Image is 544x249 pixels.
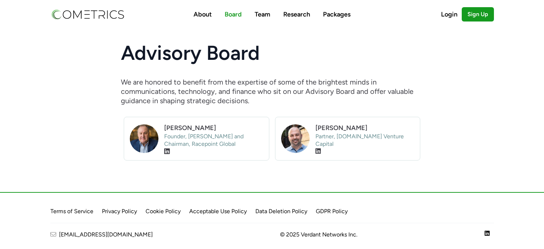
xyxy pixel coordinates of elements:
[225,10,242,18] a: Board
[315,123,415,133] h2: [PERSON_NAME]
[315,133,415,148] p: Partner, [DOMAIN_NAME] Venture Capital
[485,230,490,239] a: Visit our company LinkedIn page
[121,43,423,63] h1: Advisory Board
[189,208,247,215] a: Acceptable Use Policy
[281,124,310,153] img: team
[315,147,321,155] a: Visit LinkedIn profile
[255,10,270,18] a: Team
[130,124,158,153] img: team
[102,208,137,215] a: Privacy Policy
[164,123,263,133] h2: [PERSON_NAME]
[323,10,351,18] a: Packages
[121,77,423,105] p: We are honored to benefit from the expertise of some of the brightest minds in communications, te...
[316,208,348,215] a: GDPR Policy
[50,8,125,20] img: Cometrics
[146,208,181,215] a: Cookie Policy
[462,7,494,21] a: Sign Up
[164,147,170,155] a: Visit LinkedIn profile
[441,9,462,19] a: Login
[283,10,310,18] a: Research
[50,208,93,215] a: Terms of Service
[255,208,307,215] a: Data Deletion Policy
[193,10,212,18] a: About
[164,133,263,148] p: Founder, [PERSON_NAME] and Chairman, Racepoint Global
[280,230,357,239] span: © 2025 Verdant Networks Inc.
[50,230,153,239] a: [EMAIL_ADDRESS][DOMAIN_NAME]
